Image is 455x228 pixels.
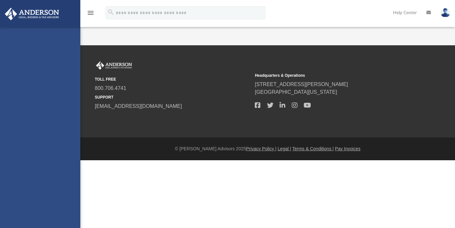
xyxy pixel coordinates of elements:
a: menu [87,12,94,17]
small: Headquarters & Operations [255,73,410,78]
div: © [PERSON_NAME] Advisors 2025 [80,145,455,152]
small: TOLL FREE [95,76,250,82]
a: [EMAIL_ADDRESS][DOMAIN_NAME] [95,103,182,109]
img: Anderson Advisors Platinum Portal [3,8,61,20]
a: Legal | [278,146,291,151]
i: search [107,9,114,16]
a: 800.706.4741 [95,85,126,91]
small: SUPPORT [95,94,250,100]
a: [STREET_ADDRESS][PERSON_NAME] [255,82,348,87]
a: Privacy Policy | [246,146,277,151]
i: menu [87,9,94,17]
a: Terms & Conditions | [292,146,334,151]
a: [GEOGRAPHIC_DATA][US_STATE] [255,89,337,95]
a: Pay Invoices [335,146,360,151]
img: Anderson Advisors Platinum Portal [95,61,133,70]
img: User Pic [441,8,450,17]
